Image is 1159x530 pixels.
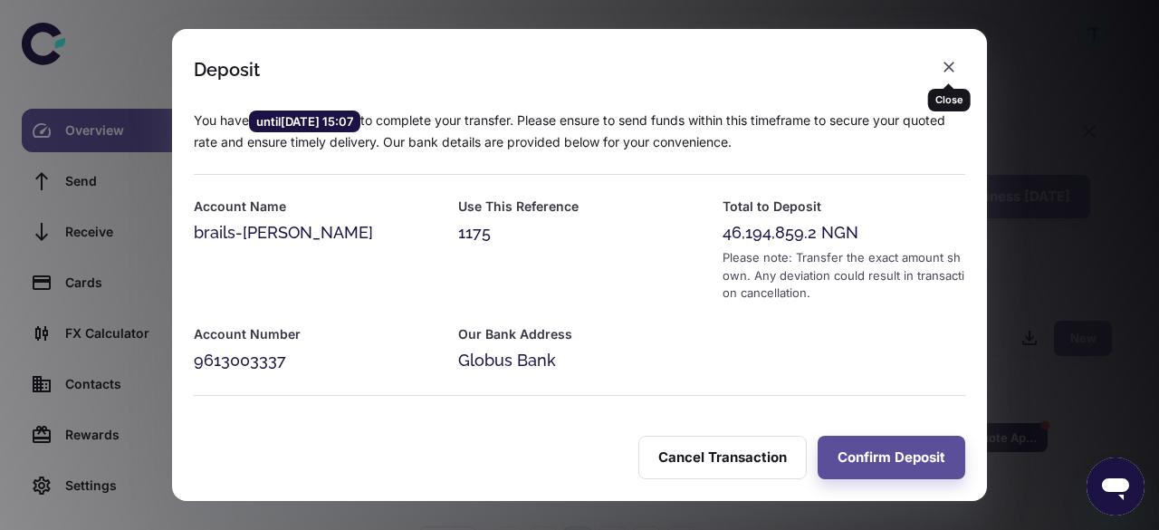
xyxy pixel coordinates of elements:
[249,112,360,130] span: until [DATE] 15:07
[194,348,436,373] div: 9613003337
[458,197,701,217] h6: Use This Reference
[723,197,965,217] h6: Total to Deposit
[458,220,701,246] div: 1175
[723,249,965,303] div: Please note: Transfer the exact amount shown. Any deviation could result in transaction cancellat...
[194,197,436,217] h6: Account Name
[818,436,965,479] button: Confirm Deposit
[638,436,807,479] button: Cancel Transaction
[458,348,701,373] div: Globus Bank
[723,220,965,246] div: 46,194,859.2 NGN
[194,324,436,344] h6: Account Number
[458,324,701,344] h6: Our Bank Address
[928,89,971,111] div: Close
[194,111,965,152] p: You have to complete your transfer. Please ensure to send funds within this timeframe to secure y...
[194,59,260,81] div: Deposit
[194,220,436,246] div: brails-[PERSON_NAME]
[1087,458,1145,516] iframe: Button to launch messaging window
